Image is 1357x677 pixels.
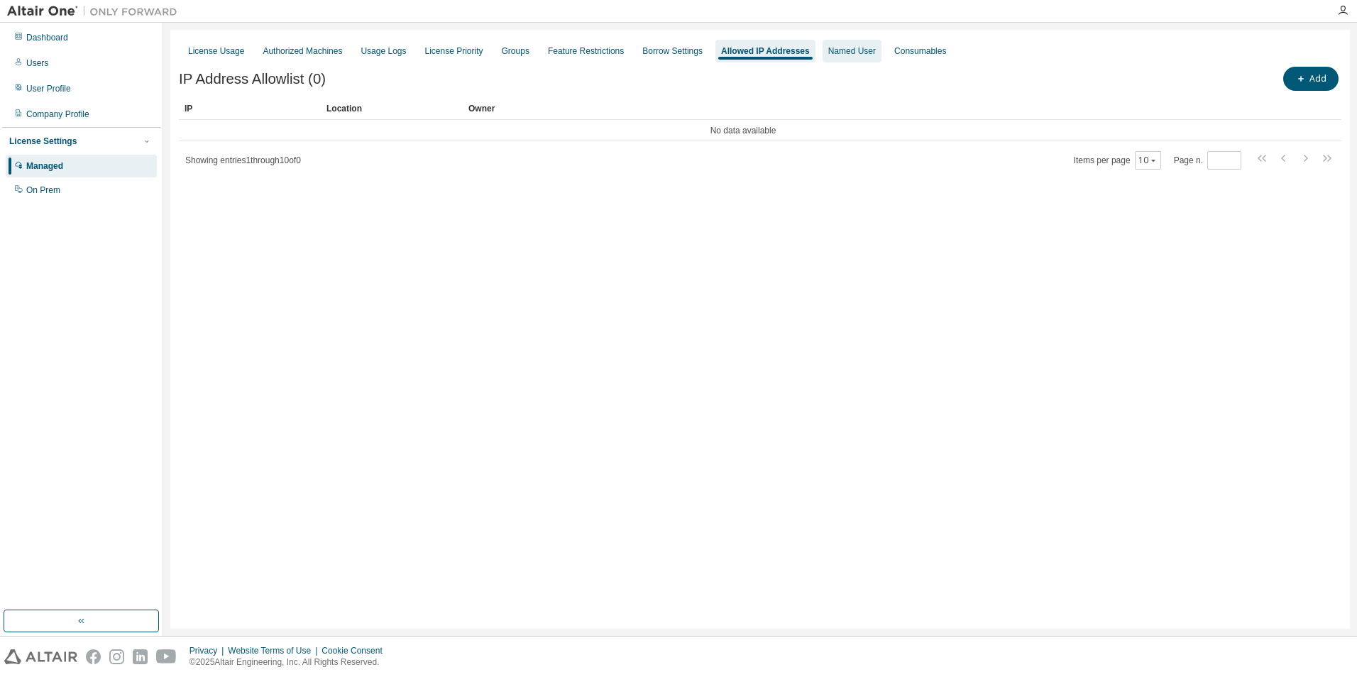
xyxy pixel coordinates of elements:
div: Users [26,57,48,69]
img: altair_logo.svg [4,649,77,664]
div: IP [185,97,315,120]
div: Named User [828,45,876,57]
div: Authorized Machines [263,45,342,57]
p: © 2025 Altair Engineering, Inc. All Rights Reserved. [189,656,391,668]
div: License Priority [425,45,483,57]
div: Owner [468,97,1302,120]
div: Privacy [189,645,228,656]
div: Dashboard [26,32,68,43]
div: Feature Restrictions [548,45,624,57]
div: Cookie Consent [322,645,390,656]
div: Company Profile [26,109,89,120]
div: Allowed IP Addresses [721,45,810,57]
img: youtube.svg [156,649,177,664]
div: Website Terms of Use [228,645,322,656]
div: License Usage [188,45,244,57]
td: No data available [179,120,1307,141]
span: IP Address Allowlist (0) [179,71,326,87]
img: linkedin.svg [133,649,148,664]
div: Borrow Settings [642,45,703,57]
div: On Prem [26,185,60,196]
span: Showing entries 1 through 10 of 0 [185,155,301,165]
div: User Profile [26,83,71,94]
div: Consumables [894,45,946,57]
img: instagram.svg [109,649,124,664]
button: 10 [1138,155,1158,166]
div: Groups [502,45,529,57]
button: Add [1283,67,1339,91]
img: Altair One [7,4,185,18]
span: Items per page [1074,151,1161,170]
div: Usage Logs [361,45,406,57]
div: License Settings [9,136,77,147]
div: Managed [26,160,63,172]
div: Location [326,97,457,120]
span: Page n. [1174,151,1241,170]
img: facebook.svg [86,649,101,664]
